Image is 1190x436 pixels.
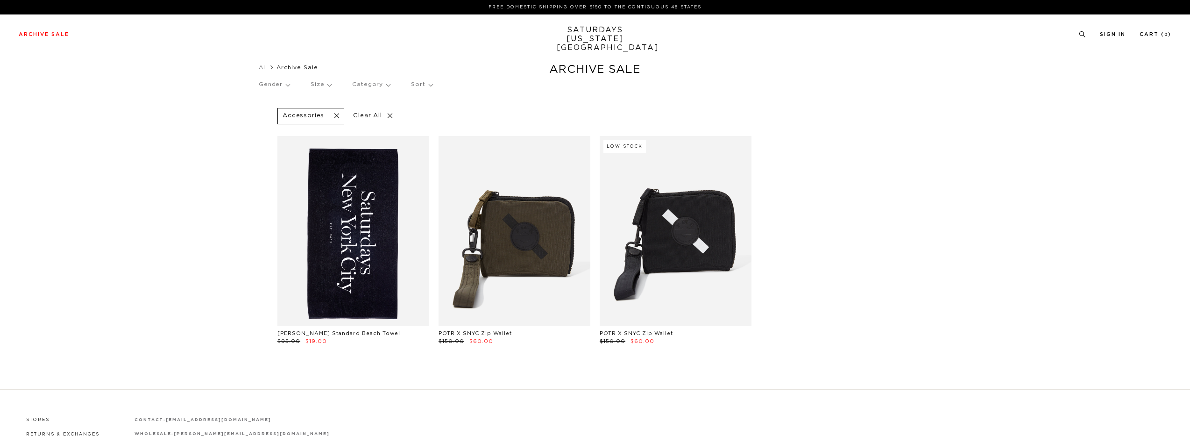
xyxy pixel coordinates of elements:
a: Sign In [1100,32,1126,37]
span: $60.00 [469,339,493,344]
a: Cart (0) [1140,32,1171,37]
a: Stores [26,418,50,422]
a: All [259,64,267,70]
span: $60.00 [630,339,654,344]
span: $19.00 [305,339,327,344]
a: SATURDAYS[US_STATE][GEOGRAPHIC_DATA] [557,26,634,52]
p: FREE DOMESTIC SHIPPING OVER $150 TO THE CONTIGUOUS 48 STATES [22,4,1168,11]
small: 0 [1164,33,1168,37]
span: $150.00 [439,339,464,344]
strong: contact: [135,418,166,422]
div: Low Stock [603,140,646,153]
span: $95.00 [277,339,300,344]
a: POTR X SNYC Zip Wallet [600,331,673,336]
strong: wholesale: [135,432,174,436]
a: [PERSON_NAME] Standard Beach Towel [277,331,400,336]
a: [PERSON_NAME][EMAIL_ADDRESS][DOMAIN_NAME] [174,432,329,436]
p: Clear All [349,108,397,124]
span: Archive Sale [276,64,318,70]
p: Size [311,74,331,95]
a: Archive Sale [19,32,69,37]
p: Category [352,74,390,95]
a: [EMAIL_ADDRESS][DOMAIN_NAME] [166,418,271,422]
p: Gender [259,74,290,95]
a: POTR X SNYC Zip Wallet [439,331,512,336]
p: Sort [411,74,432,95]
span: $150.00 [600,339,625,344]
p: Accessories [283,112,324,120]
